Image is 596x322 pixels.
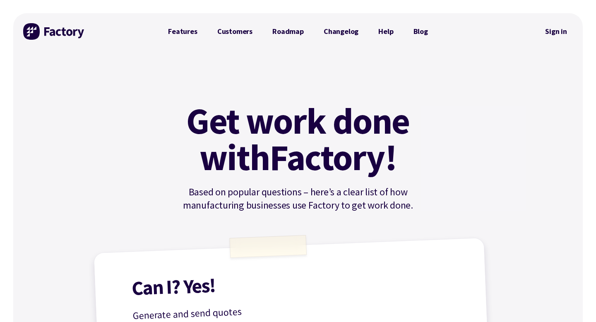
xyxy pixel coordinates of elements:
[269,139,397,175] mark: Factory!
[23,23,85,40] img: Factory
[207,23,262,40] a: Customers
[158,185,438,212] p: Based on popular questions – here’s a clear list of how manufacturing businesses use Factory to g...
[262,23,314,40] a: Roadmap
[368,23,403,40] a: Help
[539,22,573,41] nav: Secondary Navigation
[158,23,438,40] nav: Primary Navigation
[132,265,462,298] h1: Can I? Yes!
[174,103,422,175] h1: Get work done with
[314,23,368,40] a: Changelog
[158,23,207,40] a: Features
[404,23,438,40] a: Blog
[539,22,573,41] a: Sign in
